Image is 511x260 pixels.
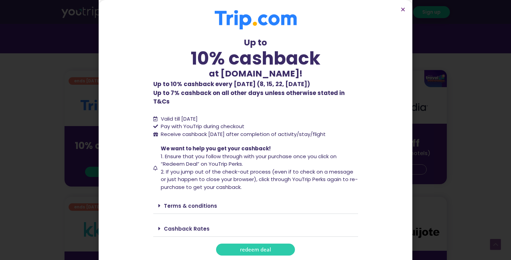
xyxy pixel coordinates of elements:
a: Terms & conditions [164,202,217,209]
span: We want to help you get your cashback! [161,145,271,152]
a: Close [400,7,406,12]
div: Cashback Rates [153,221,358,237]
div: 10% cashback [153,49,358,67]
b: Up to 10% cashback every [DATE] (8, 15, 22, [DATE]) [153,80,310,88]
span: Pay with YouTrip during checkout [159,123,244,131]
div: Terms & conditions [153,198,358,214]
span: 2. If you jump out of the check-out process (even if to check on a message or just happen to clos... [161,168,358,191]
div: Up to at [DOMAIN_NAME]! [153,36,358,80]
span: Receive cashback [DATE] after completion of activity/stay/flight [161,131,326,138]
p: Up to 7% cashback on all other days unless otherwise stated in T&Cs [153,80,358,106]
span: redeem deal [240,247,271,252]
a: redeem deal [216,244,295,256]
span: Valid till [DATE] [161,115,198,122]
a: Cashback Rates [164,225,210,232]
span: 1. Ensure that you follow through with your purchase once you click on “Redeem Deal” on YouTrip P... [161,153,337,168]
